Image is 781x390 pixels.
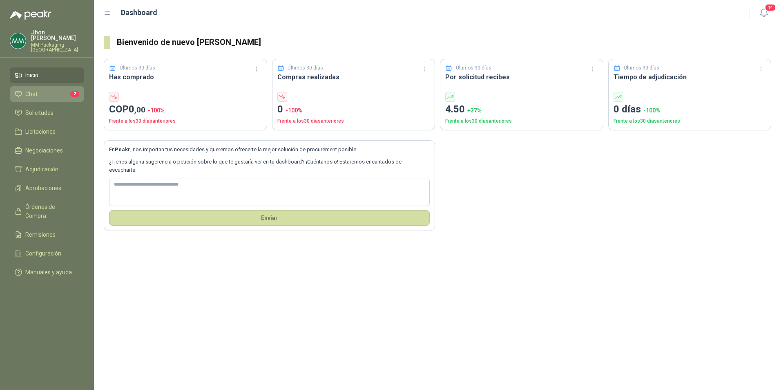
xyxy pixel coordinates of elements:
[109,146,430,154] p: En , nos importan tus necesidades y queremos ofrecerte la mejor solución de procurement posible.
[445,72,598,82] h3: Por solicitud recibes
[614,117,766,125] p: Frente a los 30 días anteriores
[25,268,72,277] span: Manuales y ayuda
[134,105,145,114] span: ,00
[10,246,84,261] a: Configuración
[31,43,84,52] p: MM Packaging [GEOGRAPHIC_DATA]
[10,124,84,139] a: Licitaciones
[10,10,51,20] img: Logo peakr
[765,4,776,11] span: 14
[277,117,430,125] p: Frente a los 30 días anteriores
[25,127,56,136] span: Licitaciones
[120,64,155,72] p: Últimos 30 días
[109,117,262,125] p: Frente a los 30 días anteriores
[456,64,491,72] p: Últimos 30 días
[288,64,323,72] p: Últimos 30 días
[25,202,76,220] span: Órdenes de Compra
[10,180,84,196] a: Aprobaciones
[129,103,145,115] span: 0
[10,264,84,280] a: Manuales y ayuda
[624,64,659,72] p: Últimos 30 días
[109,72,262,82] h3: Has comprado
[10,143,84,158] a: Negociaciones
[25,184,61,193] span: Aprobaciones
[109,102,262,117] p: COP
[445,102,598,117] p: 4.50
[756,6,771,20] button: 14
[25,165,58,174] span: Adjudicación
[10,33,26,49] img: Company Logo
[25,90,38,99] span: Chat
[10,199,84,224] a: Órdenes de Compra
[25,249,61,258] span: Configuración
[445,117,598,125] p: Frente a los 30 días anteriores
[10,161,84,177] a: Adjudicación
[467,107,482,114] span: + 37 %
[10,227,84,242] a: Remisiones
[277,102,430,117] p: 0
[277,72,430,82] h3: Compras realizadas
[115,146,130,152] b: Peakr
[148,107,165,114] span: -100 %
[109,158,430,175] p: ¿Tienes alguna sugerencia o petición sobre lo que te gustaría ver en tu dashboard? ¡Cuéntanoslo! ...
[643,107,660,114] span: -100 %
[31,29,84,41] p: Jhon [PERSON_NAME]
[614,72,766,82] h3: Tiempo de adjudicación
[25,71,38,80] span: Inicio
[121,7,157,18] h1: Dashboard
[25,230,56,239] span: Remisiones
[117,36,771,49] h3: Bienvenido de nuevo [PERSON_NAME]
[286,107,302,114] span: -100 %
[70,91,79,97] span: 2
[10,105,84,121] a: Solicitudes
[25,108,54,117] span: Solicitudes
[25,146,63,155] span: Negociaciones
[10,86,84,102] a: Chat2
[614,102,766,117] p: 0 días
[109,210,430,226] button: Envíar
[10,67,84,83] a: Inicio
